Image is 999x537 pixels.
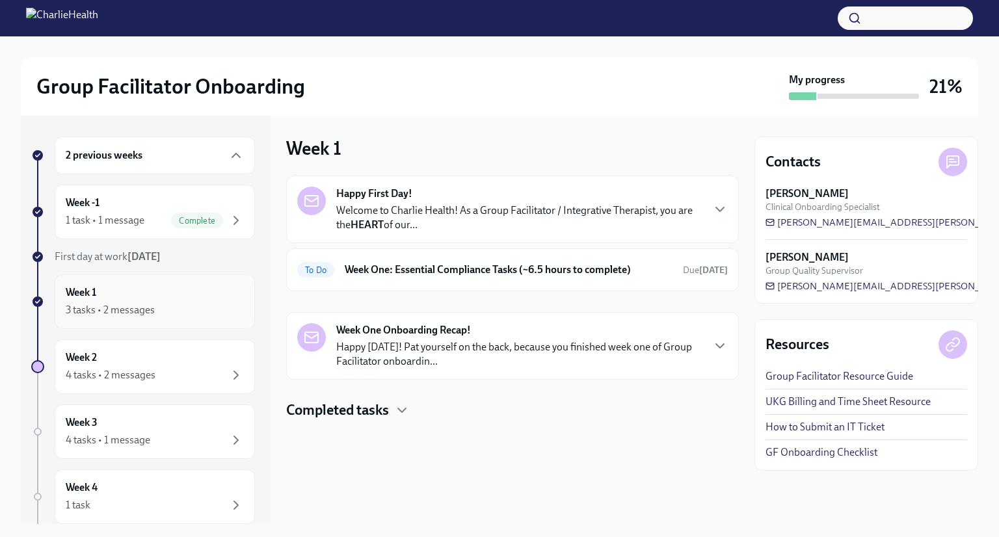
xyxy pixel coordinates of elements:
[66,285,96,300] h6: Week 1
[345,263,673,277] h6: Week One: Essential Compliance Tasks (~6.5 hours to complete)
[66,433,150,447] div: 4 tasks • 1 message
[171,216,223,226] span: Complete
[766,369,913,384] a: Group Facilitator Resource Guide
[929,75,963,98] h3: 21%
[766,335,829,354] h4: Resources
[66,498,90,512] div: 1 task
[26,8,98,29] img: CharlieHealth
[297,259,728,280] a: To DoWeek One: Essential Compliance Tasks (~6.5 hours to complete)Due[DATE]
[31,404,255,459] a: Week 34 tasks • 1 message
[36,73,305,99] h2: Group Facilitator Onboarding
[766,395,931,409] a: UKG Billing and Time Sheet Resource
[66,148,142,163] h6: 2 previous weeks
[336,187,412,201] strong: Happy First Day!
[31,185,255,239] a: Week -11 task • 1 messageComplete
[766,152,821,172] h4: Contacts
[55,137,255,174] div: 2 previous weeks
[683,264,728,276] span: September 22nd, 2025 09:00
[66,480,98,495] h6: Week 4
[766,420,885,434] a: How to Submit an IT Ticket
[31,274,255,329] a: Week 13 tasks • 2 messages
[55,250,161,263] span: First day at work
[766,265,863,277] span: Group Quality Supervisor
[66,303,155,317] div: 3 tasks • 2 messages
[789,73,845,87] strong: My progress
[31,339,255,394] a: Week 24 tasks • 2 messages
[66,213,144,228] div: 1 task • 1 message
[297,265,334,275] span: To Do
[699,265,728,276] strong: [DATE]
[66,368,155,382] div: 4 tasks • 2 messages
[66,415,98,430] h6: Week 3
[336,203,702,232] p: Welcome to Charlie Health! As a Group Facilitator / Integrative Therapist, you are the of our...
[766,445,877,460] a: GF Onboarding Checklist
[766,187,849,201] strong: [PERSON_NAME]
[286,400,389,420] h4: Completed tasks
[286,137,341,160] h3: Week 1
[766,201,880,213] span: Clinical Onboarding Specialist
[351,218,384,231] strong: HEART
[66,350,97,365] h6: Week 2
[336,323,471,337] strong: Week One Onboarding Recap!
[336,340,702,369] p: Happy [DATE]! Pat yourself on the back, because you finished week one of Group Facilitator onboar...
[286,400,739,420] div: Completed tasks
[683,265,728,276] span: Due
[31,469,255,524] a: Week 41 task
[766,250,849,265] strong: [PERSON_NAME]
[66,196,100,210] h6: Week -1
[31,250,255,264] a: First day at work[DATE]
[127,250,161,263] strong: [DATE]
